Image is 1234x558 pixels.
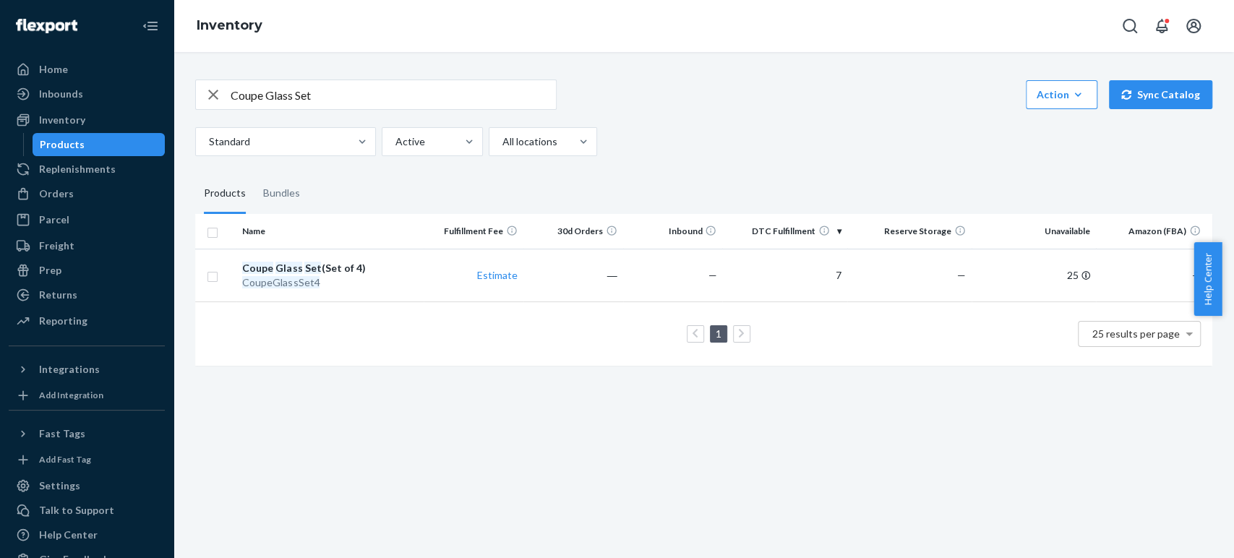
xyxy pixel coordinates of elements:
[204,173,246,214] div: Products
[9,451,165,468] a: Add Fast Tag
[39,426,85,441] div: Fast Tags
[9,309,165,332] a: Reporting
[236,214,423,249] th: Name
[9,108,165,132] a: Inventory
[9,523,165,546] a: Help Center
[39,87,83,101] div: Inbounds
[39,162,116,176] div: Replenishments
[972,214,1096,249] th: Unavailable
[1147,12,1176,40] button: Open notifications
[957,269,966,281] span: —
[39,478,80,493] div: Settings
[39,453,91,465] div: Add Fast Tag
[722,214,847,249] th: DTC Fulfillment
[39,362,100,377] div: Integrations
[39,288,77,302] div: Returns
[1109,80,1212,109] button: Sync Catalog
[708,269,716,281] span: —
[1194,242,1222,316] button: Help Center
[623,214,723,249] th: Inbound
[39,314,87,328] div: Reporting
[185,5,274,47] ol: breadcrumbs
[197,17,262,33] a: Inventory
[263,173,300,214] div: Bundles
[39,113,85,127] div: Inventory
[713,327,724,340] a: Page 1 is your current page
[39,62,68,77] div: Home
[1092,327,1180,340] span: 25 results per page
[1026,80,1097,109] button: Action
[9,474,165,497] a: Settings
[16,19,77,33] img: Flexport logo
[9,499,165,522] a: Talk to Support
[9,422,165,445] button: Fast Tags
[394,134,395,149] input: Active
[9,82,165,106] a: Inbounds
[39,503,114,518] div: Talk to Support
[9,58,165,81] a: Home
[847,214,972,249] th: Reserve Storage
[523,214,623,249] th: 30d Orders
[231,80,556,109] input: Search inventory by name or sku
[9,387,165,404] a: Add Integration
[242,262,273,274] em: Coupe
[9,182,165,205] a: Orders
[972,249,1096,301] td: 25
[1179,12,1208,40] button: Open account menu
[501,134,502,149] input: All locations
[424,214,523,249] th: Fulfillment Fee
[136,12,165,40] button: Close Navigation
[40,137,85,152] div: Products
[39,263,61,278] div: Prep
[9,358,165,381] button: Integrations
[1115,12,1144,40] button: Open Search Box
[39,389,103,401] div: Add Integration
[9,208,165,231] a: Parcel
[207,134,209,149] input: Standard
[1037,87,1087,102] div: Action
[722,249,847,301] td: 7
[39,186,74,201] div: Orders
[39,239,74,253] div: Freight
[9,234,165,257] a: Freight
[9,259,165,282] a: Prep
[1192,269,1201,281] span: —
[304,262,321,274] em: Set
[1096,214,1212,249] th: Amazon (FBA)
[33,133,166,156] a: Products
[9,158,165,181] a: Replenishments
[39,213,69,227] div: Parcel
[477,269,518,281] a: Estimate
[275,262,302,274] em: Glass
[9,283,165,306] a: Returns
[242,276,320,288] em: CoupeGlassSet4
[39,528,98,542] div: Help Center
[523,249,623,301] td: ―
[242,261,417,275] div: (Set of 4)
